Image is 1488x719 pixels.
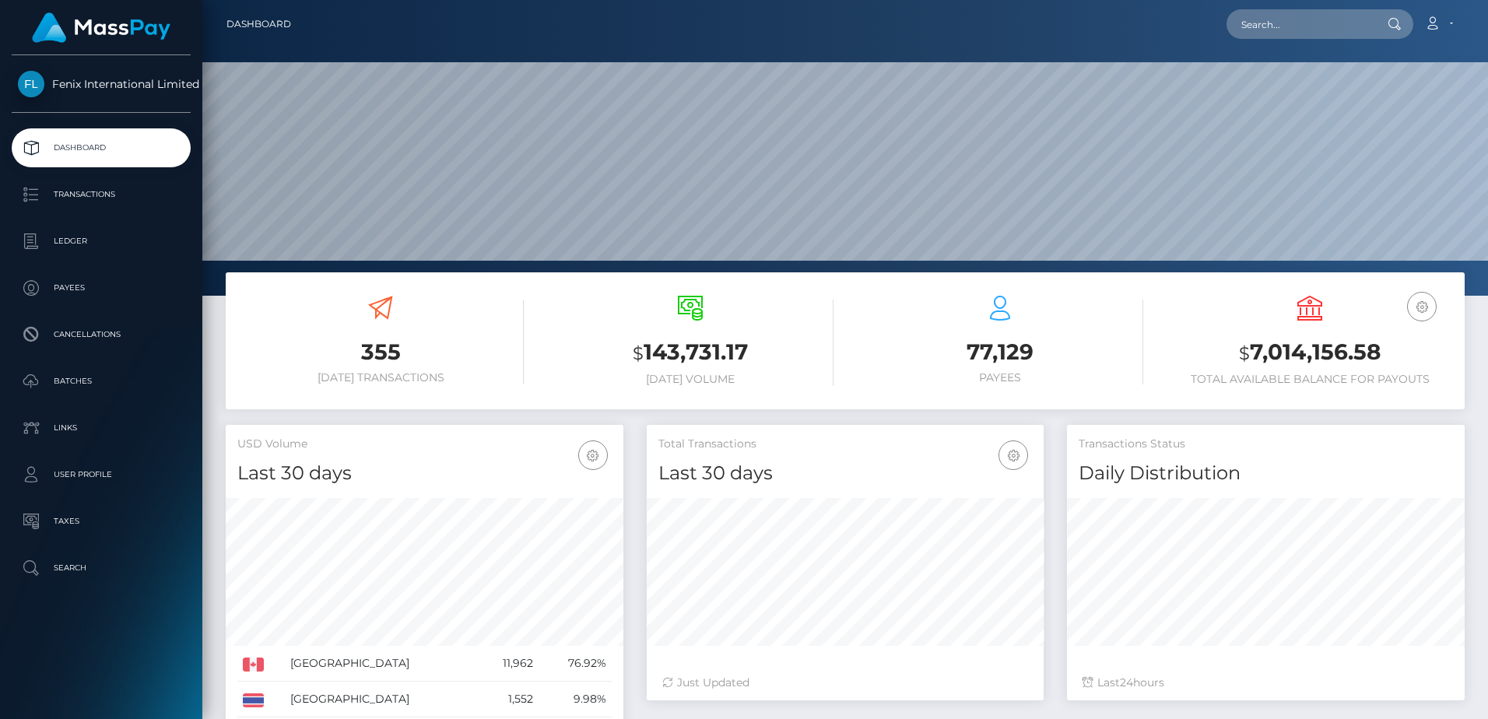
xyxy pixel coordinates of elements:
img: TH.png [243,693,264,707]
span: Fenix International Limited [12,77,191,91]
p: Ledger [18,230,184,253]
h4: Last 30 days [658,460,1033,487]
a: Dashboard [226,8,291,40]
input: Search... [1227,9,1373,39]
h3: 7,014,156.58 [1167,337,1453,369]
a: User Profile [12,455,191,494]
a: Taxes [12,502,191,541]
h6: Payees [857,371,1143,384]
h4: Daily Distribution [1079,460,1453,487]
p: Taxes [18,510,184,533]
h5: USD Volume [237,437,612,452]
small: $ [1239,342,1250,364]
p: Cancellations [18,323,184,346]
small: $ [633,342,644,364]
p: Dashboard [18,136,184,160]
h3: 355 [237,337,524,367]
a: Cancellations [12,315,191,354]
a: Batches [12,362,191,401]
p: User Profile [18,463,184,486]
td: 76.92% [539,646,611,682]
h5: Transactions Status [1079,437,1453,452]
img: CA.png [243,658,264,672]
h6: Total Available Balance for Payouts [1167,373,1453,386]
h6: [DATE] Volume [547,373,833,386]
td: [GEOGRAPHIC_DATA] [285,646,478,682]
td: 9.98% [539,682,611,717]
td: 1,552 [478,682,539,717]
img: Fenix International Limited [18,71,44,97]
h5: Total Transactions [658,437,1033,452]
td: [GEOGRAPHIC_DATA] [285,682,478,717]
img: MassPay Logo [32,12,170,43]
a: Dashboard [12,128,191,167]
td: 11,962 [478,646,539,682]
div: Just Updated [662,675,1029,691]
h6: [DATE] Transactions [237,371,524,384]
p: Batches [18,370,184,393]
a: Transactions [12,175,191,214]
h4: Last 30 days [237,460,612,487]
div: Last hours [1083,675,1449,691]
p: Transactions [18,183,184,206]
h3: 77,129 [857,337,1143,367]
span: 24 [1120,675,1133,689]
h3: 143,731.17 [547,337,833,369]
a: Payees [12,268,191,307]
p: Links [18,416,184,440]
a: Ledger [12,222,191,261]
p: Search [18,556,184,580]
a: Links [12,409,191,447]
a: Search [12,549,191,587]
p: Payees [18,276,184,300]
